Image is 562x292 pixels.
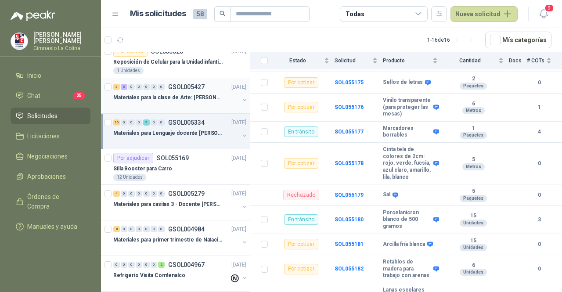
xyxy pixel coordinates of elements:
div: Paquetes [460,132,487,139]
div: Por adjudicar [113,153,153,163]
p: [PERSON_NAME] [PERSON_NAME] [33,32,90,44]
p: Refrigerio Visita Comfenalco [113,271,185,280]
th: Docs [509,52,527,69]
p: SOL055825 [151,48,183,54]
a: Por cotizarSOL055825[DATE] Reposición de Celular para la Unidad infantil (con forro, y vidrio pro... [101,43,250,78]
div: Por cotizar [284,264,318,274]
a: SOL055180 [335,216,364,223]
div: En tránsito [284,126,318,137]
div: 0 [143,191,150,197]
b: 1 [527,103,551,112]
div: En tránsito [284,214,318,225]
div: Por cotizar [284,77,318,88]
b: 5 [443,188,504,195]
div: Paquetes [460,83,487,90]
b: 2 [443,76,504,83]
div: 0 [158,84,165,90]
span: 58 [193,9,207,19]
div: 4 [113,191,120,197]
a: 0 0 0 0 0 0 2 GSOL004967[DATE] Refrigerio Visita Comfenalco [113,260,248,288]
a: Aprobaciones [11,168,90,185]
a: Inicio [11,67,90,84]
b: SOL055179 [335,192,364,198]
span: # COTs [527,58,544,64]
div: 0 [136,226,142,232]
p: Materiales para casitas 3 - Docente [PERSON_NAME] [113,200,223,209]
span: Solicitudes [27,111,58,121]
p: GSOL005334 [168,119,205,126]
a: SOL055178 [335,160,364,166]
b: Arcilla fría blanca [383,241,425,248]
b: 0 [527,240,551,249]
a: SOL055182 [335,266,364,272]
div: 0 [151,262,157,268]
div: 0 [158,226,165,232]
p: Materiales para la clase de Arte: [PERSON_NAME] [113,94,223,102]
th: # COTs [527,52,562,69]
div: 0 [143,262,150,268]
div: 0 [158,191,165,197]
span: Inicio [27,71,41,80]
div: 3 [113,84,120,90]
div: Metros [462,163,485,170]
span: search [220,11,226,17]
b: 0 [527,159,551,168]
img: Logo peakr [11,11,55,21]
h1: Mis solicitudes [130,7,186,20]
a: SOL055177 [335,129,364,135]
div: 0 [136,262,142,268]
div: Unidades [460,244,487,251]
a: Órdenes de Compra [11,188,90,215]
a: SOL055175 [335,79,364,86]
b: Retablos de madera para trabajo con arenas [383,259,431,279]
p: [DATE] [231,83,246,91]
a: Solicitudes [11,108,90,124]
a: 8 0 0 0 0 0 0 GSOL004984[DATE] Materiales para primer trimestre de Natación [113,224,248,252]
a: SOL055181 [335,241,364,247]
b: 15 [443,238,504,245]
p: SOL055169 [157,155,189,161]
span: Solicitud [335,58,371,64]
p: Materiales para primer trimestre de Natación [113,236,223,244]
div: Rechazado [283,190,319,200]
b: 0 [527,79,551,87]
div: 0 [143,84,150,90]
b: Vinilo transparente (para proteger las mesas) [383,97,431,118]
b: 3 [527,216,551,224]
span: Manuales y ayuda [27,222,77,231]
div: 0 [128,119,135,126]
p: GSOL005427 [168,84,205,90]
div: Todas [346,9,364,19]
div: 0 [128,226,135,232]
p: Silla Booster para Carro [113,165,172,173]
a: SOL055176 [335,104,364,110]
b: 1 [443,125,504,132]
div: 5 [143,119,150,126]
th: Cantidad [443,52,509,69]
b: Sal [383,191,390,198]
span: Órdenes de Compra [27,192,82,211]
div: 12 Unidades [113,174,146,181]
button: Nueva solicitud [450,6,518,22]
div: 0 [121,191,127,197]
div: Paquetes [460,195,487,202]
div: 2 [158,262,165,268]
p: [DATE] [231,225,246,234]
b: Porcelanicron blanco de 500 gramos [383,209,431,230]
div: 0 [151,119,157,126]
div: Por cotizar [284,239,318,249]
div: 0 [158,119,165,126]
div: Unidades [460,269,487,276]
th: Solicitud [335,52,383,69]
a: Por adjudicarSOL055169[DATE] Silla Booster para Carro12 Unidades [101,149,250,185]
b: 15 [443,213,504,220]
img: Company Logo [11,33,28,50]
button: 9 [536,6,551,22]
p: Reposición de Celular para la Unidad infantil (con forro, y vidrio protector) [113,58,223,66]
